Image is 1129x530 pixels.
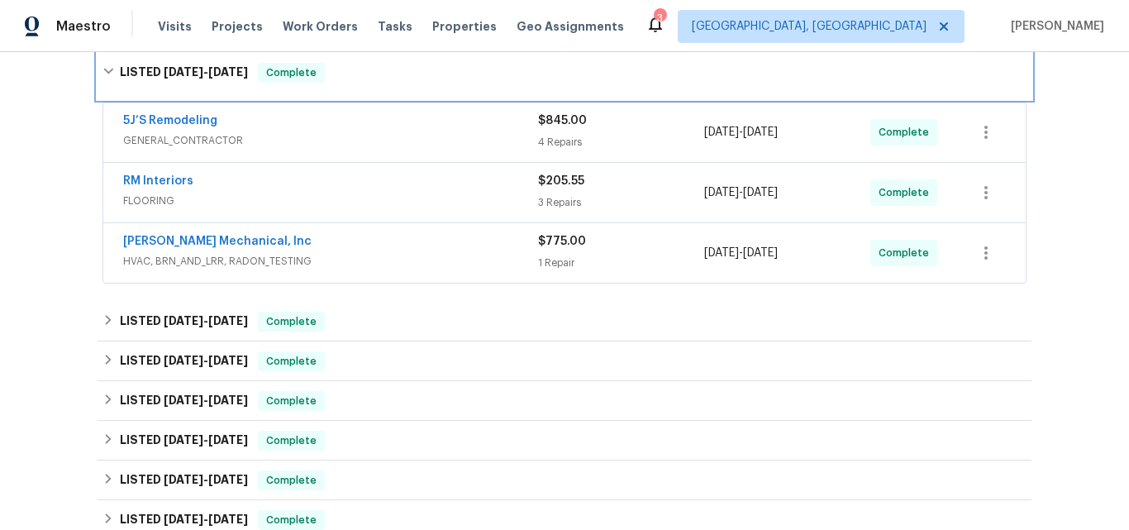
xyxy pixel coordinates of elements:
span: Complete [260,393,323,409]
span: - [164,474,248,485]
span: HVAC, BRN_AND_LRR, RADON_TESTING [123,253,538,270]
span: Complete [260,512,323,528]
div: 1 Repair [538,255,704,271]
div: 3 [654,10,665,26]
a: [PERSON_NAME] Mechanical, Inc [123,236,312,247]
span: [DATE] [743,187,778,198]
div: LISTED [DATE]-[DATE]Complete [98,46,1031,99]
span: [DATE] [164,474,203,485]
span: [DATE] [208,355,248,366]
span: Complete [879,245,936,261]
span: $845.00 [538,115,587,127]
div: 3 Repairs [538,194,704,211]
span: Properties [432,18,497,35]
span: [DATE] [164,513,203,525]
span: [DATE] [164,434,203,446]
span: Complete [260,432,323,449]
span: [DATE] [208,513,248,525]
span: - [704,245,778,261]
span: [DATE] [208,66,248,78]
span: [DATE] [704,187,739,198]
span: [DATE] [208,434,248,446]
span: Projects [212,18,263,35]
span: Maestro [56,18,111,35]
span: [DATE] [164,394,203,406]
span: [DATE] [208,394,248,406]
div: LISTED [DATE]-[DATE]Complete [98,461,1031,500]
a: RM Interiors [123,175,193,187]
h6: LISTED [120,431,248,451]
span: [DATE] [743,247,778,259]
h6: LISTED [120,63,248,83]
span: Complete [260,472,323,489]
span: [DATE] [208,315,248,327]
h6: LISTED [120,391,248,411]
h6: LISTED [120,351,248,371]
div: LISTED [DATE]-[DATE]Complete [98,341,1031,381]
span: FLOORING [123,193,538,209]
a: 5J’S Remodeling [123,115,217,127]
span: - [704,124,778,141]
span: [DATE] [743,127,778,138]
span: GENERAL_CONTRACTOR [123,132,538,149]
span: Complete [879,124,936,141]
h6: LISTED [120,510,248,530]
span: - [164,355,248,366]
span: Complete [260,64,323,81]
span: [GEOGRAPHIC_DATA], [GEOGRAPHIC_DATA] [692,18,927,35]
span: Geo Assignments [517,18,624,35]
span: [DATE] [164,66,203,78]
span: Visits [158,18,192,35]
span: - [704,184,778,201]
h6: LISTED [120,470,248,490]
span: - [164,513,248,525]
span: [DATE] [704,127,739,138]
span: Complete [260,313,323,330]
span: Complete [260,353,323,370]
span: Tasks [378,21,412,32]
span: [PERSON_NAME] [1004,18,1104,35]
span: - [164,66,248,78]
span: [DATE] [704,247,739,259]
span: Work Orders [283,18,358,35]
div: LISTED [DATE]-[DATE]Complete [98,421,1031,461]
div: 4 Repairs [538,134,704,150]
h6: LISTED [120,312,248,332]
span: $775.00 [538,236,586,247]
span: [DATE] [164,355,203,366]
div: LISTED [DATE]-[DATE]Complete [98,381,1031,421]
span: - [164,394,248,406]
span: $205.55 [538,175,584,187]
span: - [164,434,248,446]
span: [DATE] [164,315,203,327]
span: Complete [879,184,936,201]
div: LISTED [DATE]-[DATE]Complete [98,302,1031,341]
span: - [164,315,248,327]
span: [DATE] [208,474,248,485]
